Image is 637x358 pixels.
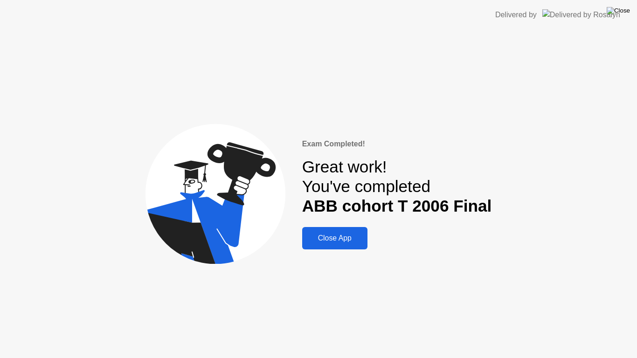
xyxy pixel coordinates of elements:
div: Exam Completed! [302,138,492,150]
img: Delivered by Rosalyn [542,9,620,20]
div: Great work! You've completed [302,157,492,216]
div: Close App [305,234,365,242]
b: ABB cohort T 2006 Final [302,197,492,215]
button: Close App [302,227,367,249]
div: Delivered by [495,9,537,21]
img: Close [607,7,630,14]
